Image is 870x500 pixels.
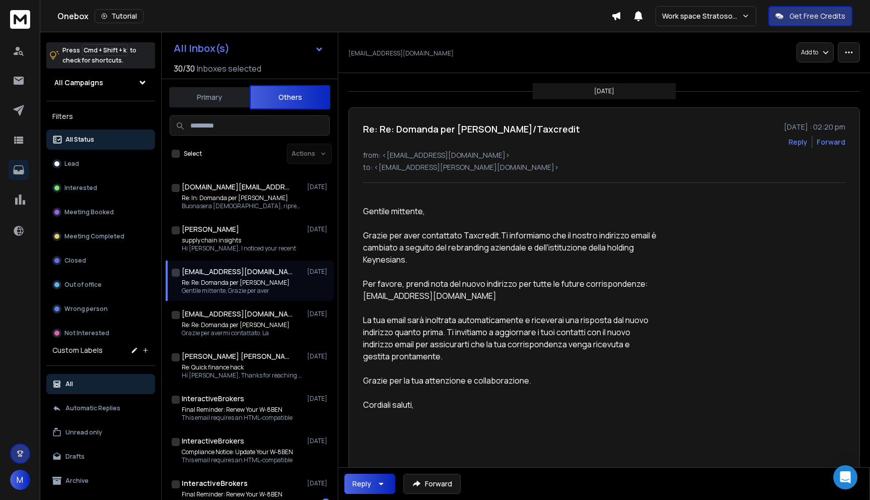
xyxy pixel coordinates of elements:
[62,45,136,66] p: Press to check for shortcuts.
[348,49,454,57] p: [EMAIL_ADDRESS][DOMAIN_NAME]
[182,321,289,329] p: Re: Re: Domanda per [PERSON_NAME]
[65,428,102,436] p: Unread only
[182,194,303,202] p: Re: In: Domanda per [PERSON_NAME]
[788,137,808,147] button: Reply
[46,299,155,319] button: Wrong person
[250,85,330,109] button: Others
[307,268,330,276] p: [DATE]
[182,287,289,295] p: Gentile mittente, Grazie per aver
[197,62,261,75] h3: Inboxes selected
[46,323,155,343] button: Not Interested
[363,193,665,455] div: Gentile mittente, Grazie per aver contattato Taxcredit.Ti informiamo che il nostro indirizzo emai...
[46,398,155,418] button: Automatic Replies
[95,9,143,23] button: Tutorial
[182,448,293,456] p: Compliance Notice: Update Your W-8BEN
[46,109,155,123] h3: Filters
[10,470,30,490] button: M
[182,182,293,192] h1: [DOMAIN_NAME][EMAIL_ADDRESS][DOMAIN_NAME]
[65,136,94,144] p: All Status
[182,456,293,464] p: This email requires an HTML-compatible
[169,86,250,108] button: Primary
[182,267,293,277] h1: [EMAIL_ADDRESS][DOMAIN_NAME]
[46,178,155,198] button: Interested
[46,130,155,150] button: All Status
[52,345,103,355] h3: Custom Labels
[662,11,742,21] p: Work space Stratosoftware
[64,281,102,289] p: Out of office
[174,43,230,53] h1: All Inbox(s)
[307,310,330,318] p: [DATE]
[307,395,330,403] p: [DATE]
[594,87,614,95] p: [DATE]
[65,477,89,485] p: Archive
[307,352,330,360] p: [DATE]
[166,38,332,58] button: All Inbox(s)
[182,394,244,404] h1: InteractiveBrokers
[182,309,293,319] h1: [EMAIL_ADDRESS][DOMAIN_NAME]
[46,374,155,394] button: All
[768,6,852,26] button: Get Free Credits
[46,73,155,93] button: All Campaigns
[182,351,293,361] h1: [PERSON_NAME] [PERSON_NAME]
[182,224,239,234] h1: [PERSON_NAME]
[182,371,303,380] p: Hi [PERSON_NAME], Thanks for reaching out!
[182,279,289,287] p: Re: Re: Domanda per [PERSON_NAME]
[833,465,857,489] div: Open Intercom Messenger
[182,244,296,253] p: Hi [PERSON_NAME], I noticed your recent
[801,48,818,56] p: Add to
[46,251,155,271] button: Closed
[46,447,155,467] button: Drafts
[182,202,303,210] p: Buonasera [DEMOGRAPHIC_DATA], riprendo ora la sua
[82,44,128,56] span: Cmd + Shift + k
[182,478,248,488] h1: InteractiveBrokers
[46,202,155,222] button: Meeting Booked
[363,162,845,172] p: to: <[EMAIL_ADDRESS][PERSON_NAME][DOMAIN_NAME]>
[64,257,86,265] p: Closed
[184,150,202,158] label: Select
[182,414,293,422] p: This email requires an HTML-compatible
[46,471,155,491] button: Archive
[307,225,330,233] p: [DATE]
[64,305,108,313] p: Wrong person
[344,474,395,494] button: Reply
[46,226,155,246] button: Meeting Completed
[307,437,330,445] p: [DATE]
[182,490,293,498] p: Final Reminder: Renew Your W-8BEN
[65,453,85,461] p: Drafts
[182,329,289,337] p: Grazie per avermi contattato. La
[64,160,79,168] p: Lead
[817,137,845,147] div: Forward
[64,208,114,216] p: Meeting Booked
[64,329,109,337] p: Not Interested
[182,363,303,371] p: Re: Quick finance hack
[352,479,371,489] div: Reply
[182,236,296,244] p: supply chain insights
[307,183,330,191] p: [DATE]
[363,122,580,136] h1: Re: Re: Domanda per [PERSON_NAME]/Taxcredit
[64,184,97,192] p: Interested
[784,122,845,132] p: [DATE] : 02:20 pm
[182,406,293,414] p: Final Reminder: Renew Your W-8BEN
[65,404,120,412] p: Automatic Replies
[46,275,155,295] button: Out of office
[174,62,195,75] span: 30 / 30
[363,150,845,160] p: from: <[EMAIL_ADDRESS][DOMAIN_NAME]>
[789,11,845,21] p: Get Free Credits
[54,78,103,88] h1: All Campaigns
[46,422,155,443] button: Unread only
[65,380,73,388] p: All
[46,154,155,174] button: Lead
[64,232,124,240] p: Meeting Completed
[182,436,244,446] h1: InteractiveBrokers
[307,479,330,487] p: [DATE]
[57,9,611,23] div: Onebox
[403,474,461,494] button: Forward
